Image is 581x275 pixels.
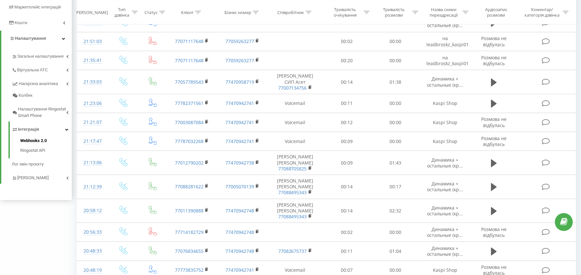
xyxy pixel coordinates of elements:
span: Налаштування [15,36,46,41]
a: 77714182729 [175,229,204,235]
a: Віртуальна АТС [12,62,72,76]
td: 00:09 [322,151,371,175]
a: 77470942741 [225,267,254,273]
div: 21:35:41 [84,54,101,67]
div: 20:58:12 [84,204,101,217]
span: Розмова не відбулась [481,116,507,128]
a: 77059263277 [225,57,254,64]
a: 77470942741 [225,100,254,106]
div: 21:21:07 [84,116,101,129]
td: 00:02 [322,223,371,242]
span: Динамика + остальные (кр... [427,76,463,88]
span: Колбек [19,92,32,99]
a: Колбек [12,90,72,101]
span: Динамика + остальные (кр... [427,157,463,169]
td: 00:12 [322,113,371,132]
div: 21:51:03 [84,35,101,48]
td: [PERSON_NAME] [PERSON_NAME] [268,199,322,223]
a: 77011390888 [175,208,204,214]
a: 77470942741 [225,119,254,125]
div: Клієнт [181,9,193,15]
a: 77057789543 [175,79,204,85]
span: Розмова не відбулась [481,35,507,47]
div: 21:23:06 [84,97,101,110]
td: 00:20 [322,51,371,70]
td: на leadbroskz_kaspi01 [420,51,470,70]
a: [PERSON_NAME] [12,170,72,184]
td: [PERSON_NAME] [PERSON_NAME] [268,175,322,199]
a: 77470942741 [225,138,254,144]
a: 77470942738 [225,160,254,166]
td: 00:00 [371,113,420,132]
span: Динамика + остальные (кр... [427,205,463,217]
span: Динамика + остальные (кр... [427,226,463,238]
a: 77088495343 [278,213,307,220]
div: Тривалість очікування [328,7,362,18]
td: Voicemail [268,132,322,151]
a: Наскрізна аналітика [12,76,72,90]
a: 77782371561 [175,100,204,106]
span: Розмова не відбулась [481,226,507,238]
span: [PERSON_NAME] [17,175,49,181]
div: 21:13:06 [84,156,101,169]
td: 00:00 [371,32,420,51]
span: Динамика + остальные (кр... [427,181,463,193]
div: 21:17:47 [84,135,101,148]
a: 77012790202 [175,160,204,166]
td: 00:14 [322,199,371,223]
td: 02:32 [371,199,420,223]
td: 00:11 [322,94,371,113]
div: Назва схеми переадресації [426,7,461,18]
a: Лог змін проєкту [12,158,72,170]
td: 00:09 [322,132,371,151]
div: 21:33:03 [84,76,101,88]
td: [PERSON_NAME] [PERSON_NAME] [268,151,322,175]
a: 77059263277 [225,38,254,44]
a: 77003087084 [175,119,204,125]
td: Kaspi Shop [420,132,470,151]
span: Ringostat API [20,147,45,154]
a: 77082675737 [278,248,307,254]
span: Віртуальна АТС [17,67,48,73]
td: 00:00 [371,223,420,242]
span: Webhooks 2.0 [20,137,47,144]
a: 77470958719 [225,79,254,85]
td: 01:04 [371,242,420,261]
div: Статус [145,9,158,15]
a: 77787032268 [175,138,204,144]
a: Загальні налаштування [12,49,72,62]
td: 00:00 [371,51,420,70]
div: Співробітник [277,9,304,15]
td: 00:17 [371,175,420,199]
div: Тип дзвінка [114,7,130,18]
span: Лог змін проєкту [12,161,44,167]
a: 77076834655 [175,248,204,254]
td: 01:38 [371,70,420,94]
a: 77088495343 [278,189,307,195]
a: 77470942748 [225,208,254,214]
a: 77071117648 [175,57,204,64]
td: 00:00 [371,94,420,113]
td: [PERSON_NAME] СИП Асет [268,70,322,94]
a: 77007134756 [278,85,307,91]
div: 20:56:33 [84,226,101,239]
span: Наскрізна аналітика [19,80,58,87]
a: Налаштування [1,31,72,46]
span: Загальні налаштування [17,53,64,60]
a: Налаштування Ringostat Smart Phone [12,101,72,122]
span: Налаштування Ringostat Smart Phone [18,106,66,119]
span: Кошти [15,20,27,25]
td: 01:43 [371,151,420,175]
a: 77470942748 [225,248,254,254]
div: Тривалість розмови [377,7,411,18]
a: 77470942748 [225,229,254,235]
a: 77088281622 [175,183,204,190]
div: Коментар/категорія дзвінка [523,7,561,18]
span: Динамика + остальные (кр... [427,245,463,257]
td: Kaspi Shop [420,113,470,132]
a: Ringostat API [20,146,72,154]
td: 00:02 [322,32,371,51]
td: 00:14 [322,175,371,199]
span: Інтеграція [18,126,39,133]
a: 77088705825 [278,166,307,172]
